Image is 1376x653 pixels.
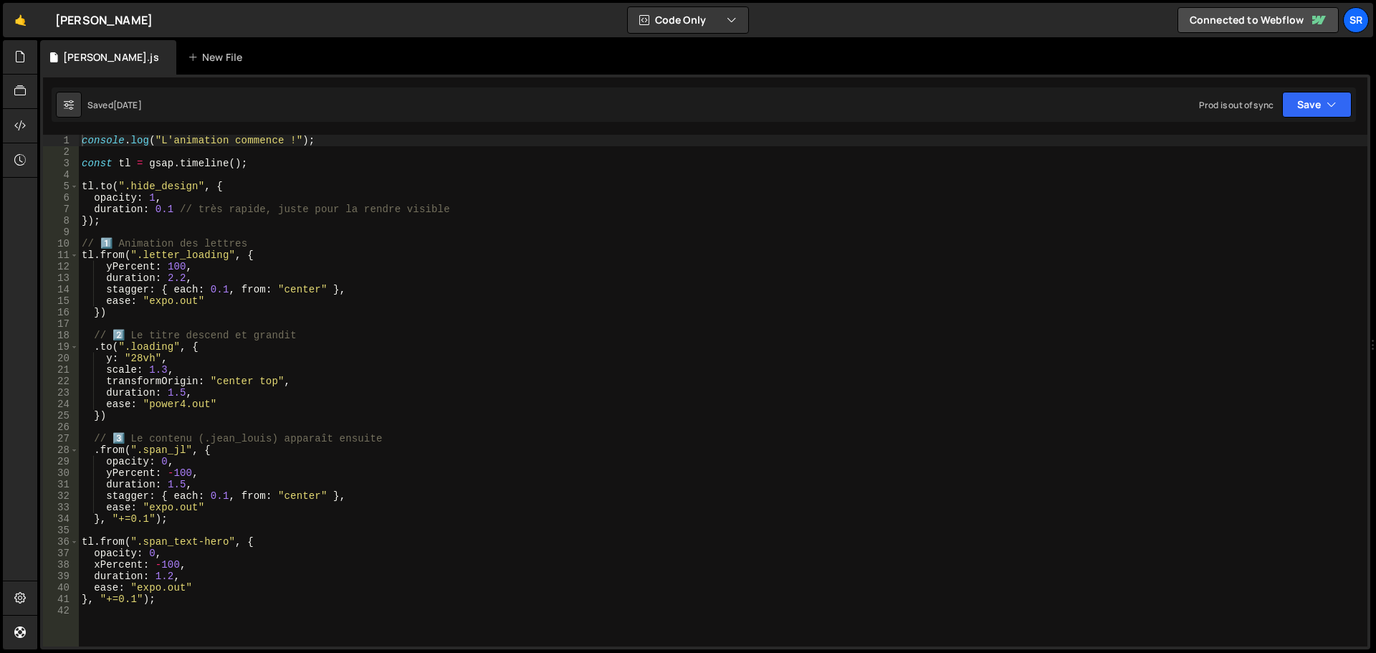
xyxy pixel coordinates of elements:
div: 15 [43,295,79,307]
div: 17 [43,318,79,330]
div: 7 [43,204,79,215]
div: 26 [43,421,79,433]
div: 31 [43,479,79,490]
div: 12 [43,261,79,272]
div: 5 [43,181,79,192]
div: 35 [43,525,79,536]
div: 27 [43,433,79,444]
div: Prod is out of sync [1199,99,1274,111]
div: New File [188,50,248,65]
div: 28 [43,444,79,456]
div: 30 [43,467,79,479]
div: 39 [43,571,79,582]
div: 13 [43,272,79,284]
div: 10 [43,238,79,249]
div: 41 [43,594,79,605]
div: [PERSON_NAME] [55,11,153,29]
div: 25 [43,410,79,421]
a: 🤙 [3,3,38,37]
div: 22 [43,376,79,387]
div: Saved [87,99,142,111]
div: 9 [43,227,79,238]
div: 19 [43,341,79,353]
button: Save [1282,92,1352,118]
div: 33 [43,502,79,513]
div: 14 [43,284,79,295]
div: 29 [43,456,79,467]
div: 2 [43,146,79,158]
div: 32 [43,490,79,502]
div: 42 [43,605,79,616]
div: 16 [43,307,79,318]
div: 1 [43,135,79,146]
div: 34 [43,513,79,525]
div: 37 [43,548,79,559]
a: SR [1343,7,1369,33]
div: 23 [43,387,79,399]
div: 8 [43,215,79,227]
a: Connected to Webflow [1177,7,1339,33]
div: 11 [43,249,79,261]
div: 40 [43,582,79,594]
div: 20 [43,353,79,364]
div: 36 [43,536,79,548]
div: [PERSON_NAME].js [63,50,159,65]
div: 6 [43,192,79,204]
div: [DATE] [113,99,142,111]
div: 21 [43,364,79,376]
div: 18 [43,330,79,341]
div: 4 [43,169,79,181]
button: Code Only [628,7,748,33]
div: 38 [43,559,79,571]
div: 24 [43,399,79,410]
div: 3 [43,158,79,169]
